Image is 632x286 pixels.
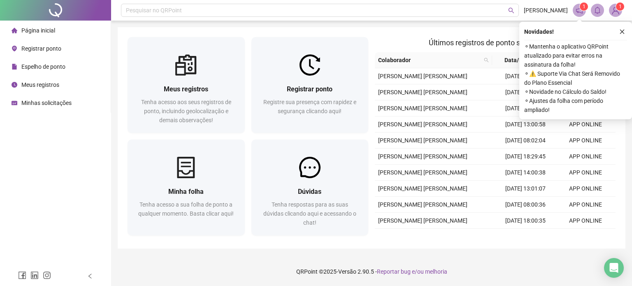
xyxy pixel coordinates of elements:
[21,27,55,34] span: Página inicial
[555,197,616,213] td: APP ONLINE
[378,105,467,112] span: [PERSON_NAME] [PERSON_NAME]
[495,197,555,213] td: [DATE] 08:00:36
[495,84,555,100] td: [DATE] 15:00:12
[21,100,72,106] span: Minhas solicitações
[495,213,555,229] td: [DATE] 18:00:35
[583,4,586,9] span: 1
[378,169,467,176] span: [PERSON_NAME] [PERSON_NAME]
[87,273,93,279] span: left
[495,149,555,165] td: [DATE] 18:29:45
[378,89,467,95] span: [PERSON_NAME] [PERSON_NAME]
[555,149,616,165] td: APP ONLINE
[138,201,234,217] span: Tenha acesso a sua folha de ponto a qualquer momento. Basta clicar aqui!
[495,133,555,149] td: [DATE] 08:02:04
[30,271,39,279] span: linkedin
[338,268,356,275] span: Versão
[287,85,332,93] span: Registrar ponto
[12,64,17,70] span: file
[21,63,65,70] span: Espelho de ponto
[495,100,555,116] td: [DATE] 14:01:09
[495,56,541,65] span: Data/Hora
[555,165,616,181] td: APP ONLINE
[377,268,447,275] span: Reportar bug e/ou melhoria
[580,2,588,11] sup: 1
[524,96,627,114] span: ⚬ Ajustes da folha com período ampliado!
[378,73,467,79] span: [PERSON_NAME] [PERSON_NAME]
[168,188,204,195] span: Minha folha
[495,229,555,245] td: [DATE] 14:01:05
[378,201,467,208] span: [PERSON_NAME] [PERSON_NAME]
[378,217,467,224] span: [PERSON_NAME] [PERSON_NAME]
[12,100,17,106] span: schedule
[263,99,356,114] span: Registre sua presença com rapidez e segurança clicando aqui!
[604,258,624,278] div: Open Intercom Messenger
[21,81,59,88] span: Meus registros
[555,133,616,149] td: APP ONLINE
[619,4,622,9] span: 1
[495,68,555,84] td: [DATE] 08:00:14
[576,7,583,14] span: notification
[251,140,369,235] a: DúvidasTenha respostas para as suas dúvidas clicando aqui e acessando o chat!
[524,87,627,96] span: ⚬ Novidade no Cálculo do Saldo!
[128,140,245,235] a: Minha folhaTenha acesso a sua folha de ponto a qualquer momento. Basta clicar aqui!
[429,38,562,47] span: Últimos registros de ponto sincronizados
[555,181,616,197] td: APP ONLINE
[378,137,467,144] span: [PERSON_NAME] [PERSON_NAME]
[555,213,616,229] td: APP ONLINE
[378,153,467,160] span: [PERSON_NAME] [PERSON_NAME]
[482,54,490,66] span: search
[12,46,17,51] span: environment
[12,28,17,33] span: home
[111,257,632,286] footer: QRPoint © 2025 - 2.90.5 -
[594,7,601,14] span: bell
[495,165,555,181] td: [DATE] 14:00:38
[495,116,555,133] td: [DATE] 13:00:58
[555,116,616,133] td: APP ONLINE
[609,4,622,16] img: 25916
[378,121,467,128] span: [PERSON_NAME] [PERSON_NAME]
[43,271,51,279] span: instagram
[128,37,245,133] a: Meus registrosTenha acesso aos seus registros de ponto, incluindo geolocalização e demais observa...
[21,45,61,52] span: Registrar ponto
[298,188,321,195] span: Dúvidas
[251,37,369,133] a: Registrar pontoRegistre sua presença com rapidez e segurança clicando aqui!
[616,2,624,11] sup: Atualize o seu contato no menu Meus Dados
[524,6,568,15] span: [PERSON_NAME]
[492,52,551,68] th: Data/Hora
[18,271,26,279] span: facebook
[524,69,627,87] span: ⚬ ⚠️ Suporte Via Chat Será Removido do Plano Essencial
[484,58,489,63] span: search
[378,185,467,192] span: [PERSON_NAME] [PERSON_NAME]
[524,27,554,36] span: Novidades !
[495,181,555,197] td: [DATE] 13:01:07
[263,201,356,226] span: Tenha respostas para as suas dúvidas clicando aqui e acessando o chat!
[141,99,231,123] span: Tenha acesso aos seus registros de ponto, incluindo geolocalização e demais observações!
[12,82,17,88] span: clock-circle
[524,42,627,69] span: ⚬ Mantenha o aplicativo QRPoint atualizado para evitar erros na assinatura da folha!
[164,85,208,93] span: Meus registros
[378,56,481,65] span: Colaborador
[508,7,514,14] span: search
[555,229,616,245] td: APP ONLINE
[619,29,625,35] span: close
